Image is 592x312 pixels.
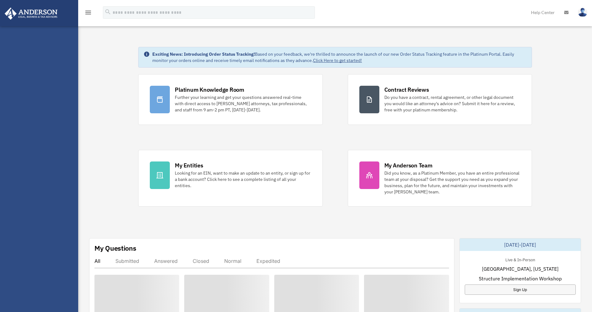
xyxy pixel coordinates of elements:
[138,74,322,125] a: Platinum Knowledge Room Further your learning and get your questions answered real-time with dire...
[348,150,532,207] a: My Anderson Team Did you know, as a Platinum Member, you have an entire professional team at your...
[115,258,139,264] div: Submitted
[175,86,244,94] div: Platinum Knowledge Room
[384,86,429,94] div: Contract Reviews
[384,161,433,169] div: My Anderson Team
[152,51,255,57] strong: Exciting News: Introducing Order Status Tracking!
[500,256,540,263] div: Live & In-Person
[152,51,526,64] div: Based on your feedback, we're thrilled to announce the launch of our new Order Status Tracking fe...
[138,150,322,207] a: My Entities Looking for an EIN, want to make an update to an entity, or sign up for a bank accoun...
[3,8,59,20] img: Anderson Advisors Platinum Portal
[175,170,311,189] div: Looking for an EIN, want to make an update to an entity, or sign up for a bank account? Click her...
[256,258,280,264] div: Expedited
[482,265,559,273] span: [GEOGRAPHIC_DATA], [US_STATE]
[175,94,311,113] div: Further your learning and get your questions answered real-time with direct access to [PERSON_NAM...
[84,11,92,16] a: menu
[384,94,520,113] div: Do you have a contract, rental agreement, or other legal document you would like an attorney's ad...
[578,8,587,17] img: User Pic
[460,238,581,251] div: [DATE]-[DATE]
[94,243,136,253] div: My Questions
[224,258,241,264] div: Normal
[84,9,92,16] i: menu
[384,170,520,195] div: Did you know, as a Platinum Member, you have an entire professional team at your disposal? Get th...
[175,161,203,169] div: My Entities
[104,8,111,15] i: search
[348,74,532,125] a: Contract Reviews Do you have a contract, rental agreement, or other legal document you would like...
[94,258,100,264] div: All
[465,284,576,295] a: Sign Up
[154,258,178,264] div: Answered
[313,58,362,63] a: Click Here to get started!
[479,275,562,282] span: Structure Implementation Workshop
[193,258,209,264] div: Closed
